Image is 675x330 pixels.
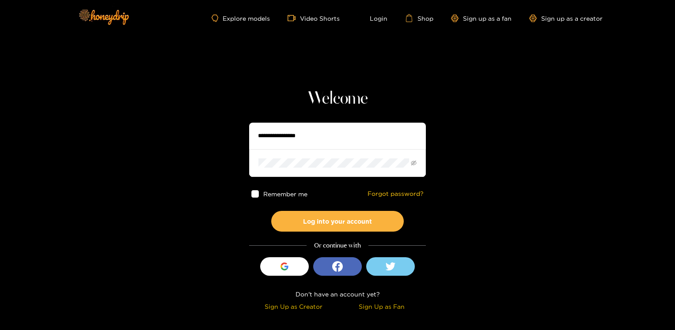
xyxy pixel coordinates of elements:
[212,15,270,22] a: Explore models
[249,88,426,109] h1: Welcome
[271,211,404,232] button: Log into your account
[529,15,603,22] a: Sign up as a creator
[405,14,433,22] a: Shop
[357,14,387,22] a: Login
[288,14,300,22] span: video-camera
[288,14,340,22] a: Video Shorts
[340,301,424,311] div: Sign Up as Fan
[263,191,307,197] span: Remember me
[249,240,426,251] div: Or continue with
[249,289,426,299] div: Don't have an account yet?
[251,301,335,311] div: Sign Up as Creator
[451,15,512,22] a: Sign up as a fan
[411,160,417,166] span: eye-invisible
[368,190,424,198] a: Forgot password?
